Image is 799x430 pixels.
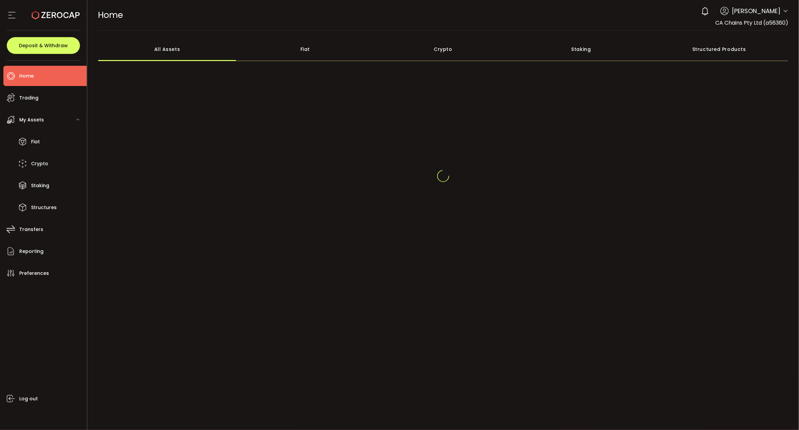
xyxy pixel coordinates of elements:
[19,268,49,278] span: Preferences
[31,203,57,212] span: Structures
[98,9,123,21] span: Home
[374,37,512,61] div: Crypto
[19,93,38,103] span: Trading
[7,37,80,54] button: Deposit & Withdraw
[98,37,236,61] div: All Assets
[715,19,788,27] span: CA Chains Pty Ltd (a56360)
[236,37,374,61] div: Fiat
[31,137,40,147] span: Fiat
[31,181,49,191] span: Staking
[19,71,34,81] span: Home
[19,225,43,234] span: Transfers
[732,6,781,16] span: [PERSON_NAME]
[19,115,44,125] span: My Assets
[19,394,38,404] span: Log out
[512,37,650,61] div: Staking
[19,247,44,256] span: Reporting
[19,43,68,48] span: Deposit & Withdraw
[650,37,788,61] div: Structured Products
[31,159,48,169] span: Crypto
